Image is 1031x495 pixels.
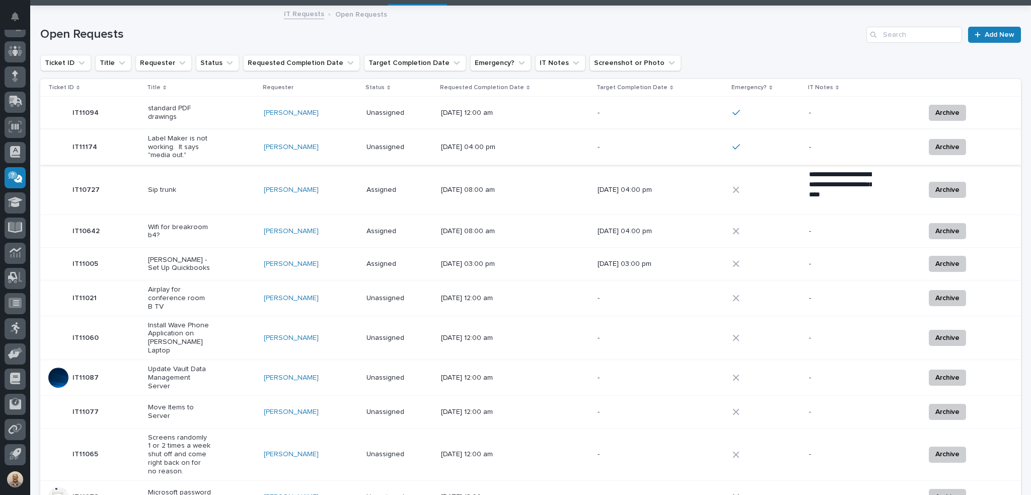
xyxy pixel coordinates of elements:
[196,55,239,71] button: Status
[935,406,960,418] span: Archive
[72,184,102,194] p: IT10727
[440,82,524,93] p: Requested Completion Date
[48,82,74,93] p: Ticket ID
[366,260,429,268] p: Assigned
[929,182,966,198] button: Archive
[597,82,668,93] p: Target Completion Date
[935,141,960,153] span: Archive
[441,186,504,194] p: [DATE] 08:00 am
[264,408,319,416] a: [PERSON_NAME]
[598,227,660,236] p: [DATE] 04:00 pm
[364,55,466,71] button: Target Completion Date
[985,31,1014,38] span: Add New
[40,27,862,42] h1: Open Requests
[809,450,872,459] p: -
[598,109,660,117] p: -
[929,404,966,420] button: Archive
[72,292,99,303] p: IT11021
[40,165,1021,215] tr: IT10727IT10727 Sip trunk[PERSON_NAME] Assigned[DATE] 08:00 am[DATE] 04:00 pm**** **** **** **** *...
[40,55,91,71] button: Ticket ID
[40,129,1021,165] tr: IT11174IT11174 Label Maker is not working. It says "media out."[PERSON_NAME] Unassigned[DATE] 04:...
[809,334,872,342] p: -
[598,260,660,268] p: [DATE] 03:00 pm
[935,332,960,344] span: Archive
[470,55,531,71] button: Emergency?
[264,227,319,236] a: [PERSON_NAME]
[598,186,660,194] p: [DATE] 04:00 pm
[264,374,319,382] a: [PERSON_NAME]
[441,374,504,382] p: [DATE] 12:00 am
[809,294,872,303] p: -
[809,109,872,117] p: -
[13,12,26,28] div: Notifications
[929,139,966,155] button: Archive
[929,256,966,272] button: Archive
[243,55,360,71] button: Requested Completion Date
[263,82,293,93] p: Requester
[264,143,319,152] a: [PERSON_NAME]
[441,109,504,117] p: [DATE] 12:00 am
[264,334,319,342] a: [PERSON_NAME]
[929,370,966,386] button: Archive
[264,450,319,459] a: [PERSON_NAME]
[598,143,660,152] p: -
[809,143,872,152] p: -
[929,330,966,346] button: Archive
[809,374,872,382] p: -
[40,360,1021,396] tr: IT11087IT11087 Update Vault Data Management Server[PERSON_NAME] Unassigned[DATE] 12:00 am--Archive
[441,227,504,236] p: [DATE] 08:00 am
[148,104,211,121] p: standard PDF drawings
[72,448,100,459] p: IT11065
[441,143,504,152] p: [DATE] 04:00 pm
[935,292,960,304] span: Archive
[366,294,429,303] p: Unassigned
[5,469,26,490] button: users-avatar
[40,248,1021,280] tr: IT11005IT11005 [PERSON_NAME] - Set Up Quickbooks[PERSON_NAME] Assigned[DATE] 03:00 pm[DATE] 03:00...
[598,294,660,303] p: -
[148,434,211,476] p: Screens randomly 1 or 2 times a week shut off and come right back on for no reason.
[929,447,966,463] button: Archive
[809,227,872,236] p: -
[264,260,319,268] a: [PERSON_NAME]
[441,294,504,303] p: [DATE] 12:00 am
[40,316,1021,360] tr: IT11060IT11060 Install Wave Phone Application on [PERSON_NAME] Laptop[PERSON_NAME] Unassigned[DAT...
[598,408,660,416] p: -
[148,186,211,194] p: Sip trunk
[590,55,681,71] button: Screenshot or Photo
[366,186,429,194] p: Assigned
[935,258,960,270] span: Archive
[366,374,429,382] p: Unassigned
[598,450,660,459] p: -
[866,27,962,43] input: Search
[808,82,833,93] p: IT Notes
[148,286,211,311] p: Airplay for conference room B TV
[441,260,504,268] p: [DATE] 03:00 pm
[40,280,1021,316] tr: IT11021IT11021 Airplay for conference room B TV[PERSON_NAME] Unassigned[DATE] 12:00 am--Archive
[72,332,101,342] p: IT11060
[809,408,872,416] p: -
[264,186,319,194] a: [PERSON_NAME]
[40,395,1021,428] tr: IT11077IT11077 Move Items to Server[PERSON_NAME] Unassigned[DATE] 12:00 am--Archive
[968,27,1021,43] a: Add New
[284,8,324,19] a: IT Requests
[148,223,211,240] p: Wifi for breakroom b4?
[148,365,211,390] p: Update Vault Data Management Server
[441,450,504,459] p: [DATE] 12:00 am
[40,215,1021,248] tr: IT10642IT10642 Wifi for breakroom b4?[PERSON_NAME] Assigned[DATE] 08:00 am[DATE] 04:00 pm-Archive
[929,290,966,306] button: Archive
[535,55,585,71] button: IT Notes
[148,403,211,420] p: Move Items to Server
[72,406,101,416] p: IT11077
[95,55,131,71] button: Title
[365,82,385,93] p: Status
[366,450,429,459] p: Unassigned
[366,109,429,117] p: Unassigned
[935,448,960,460] span: Archive
[40,428,1021,480] tr: IT11065IT11065 Screens randomly 1 or 2 times a week shut off and come right back on for no reason...
[929,105,966,121] button: Archive
[148,134,211,160] p: Label Maker is not working. It says "media out."
[147,82,161,93] p: Title
[40,97,1021,129] tr: IT11094IT11094 standard PDF drawings[PERSON_NAME] Unassigned[DATE] 12:00 am--Archive
[366,143,429,152] p: Unassigned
